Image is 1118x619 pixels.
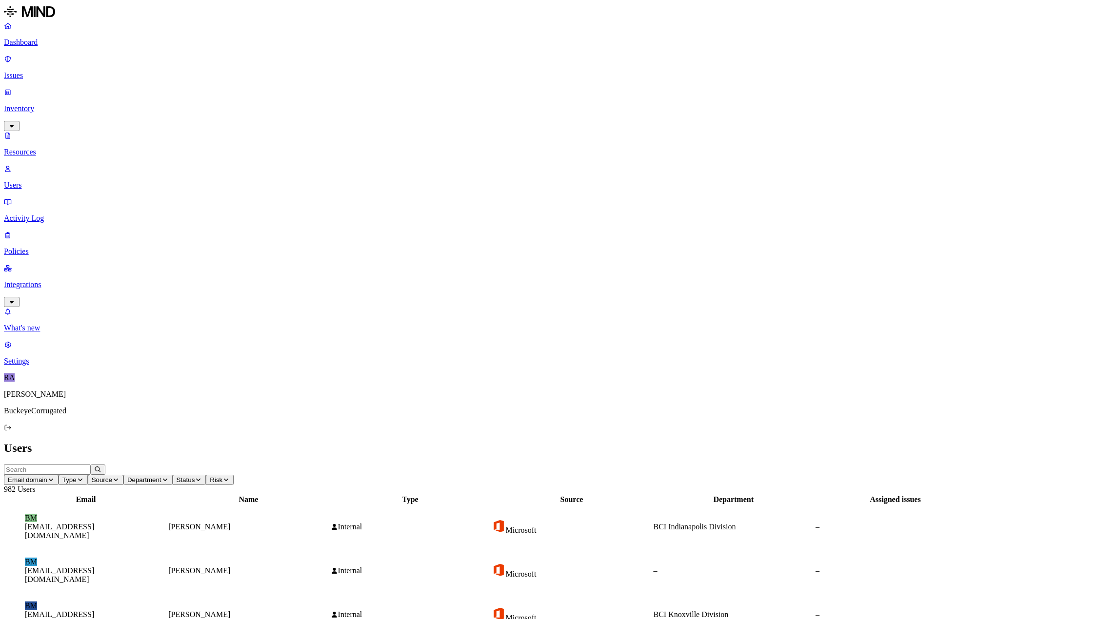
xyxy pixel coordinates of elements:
span: Internal [338,522,362,531]
div: Department [654,495,814,504]
img: office-365.svg [492,563,505,577]
span: Status [177,476,195,484]
div: BCI Knoxville Division [654,610,814,619]
span: Source [92,476,112,484]
span: Microsoft [505,570,536,578]
span: RA [4,373,15,382]
a: Settings [4,340,1114,366]
p: What's new [4,324,1114,332]
a: Integrations [4,264,1114,306]
p: Users [4,181,1114,190]
a: Dashboard [4,21,1114,47]
div: Assigned issues [816,495,975,504]
span: Risk [210,476,222,484]
p: Settings [4,357,1114,366]
div: Email [5,495,166,504]
span: – [816,610,819,619]
p: BuckeyeCorrugated [4,406,1114,415]
figcaption: [EMAIL_ADDRESS][DOMAIN_NAME] [25,522,147,540]
input: Search [4,464,90,475]
a: What's new [4,307,1114,332]
p: Policies [4,247,1114,256]
p: Issues [4,71,1114,80]
a: Activity Log [4,197,1114,223]
span: 982 Users [4,485,35,493]
img: MIND [4,4,55,19]
span: Email domain [8,476,47,484]
a: MIND [4,4,1114,21]
p: Activity Log [4,214,1114,223]
div: Source [492,495,651,504]
span: – [816,566,819,575]
span: Internal [338,610,362,619]
h2: Users [4,442,1114,455]
p: Inventory [4,104,1114,113]
span: – [654,566,658,575]
div: [PERSON_NAME] [168,610,328,619]
span: BM [25,558,37,566]
a: Inventory [4,88,1114,130]
p: Dashboard [4,38,1114,47]
span: – [816,522,819,531]
span: BM [25,601,37,610]
span: Internal [338,566,362,575]
p: Resources [4,148,1114,156]
div: Name [168,495,328,504]
div: [PERSON_NAME] [168,566,328,575]
div: BCI Indianapolis Division [654,522,814,531]
span: Department [127,476,161,484]
a: Issues [4,55,1114,80]
span: Type [62,476,77,484]
img: office-365.svg [492,519,505,533]
a: Resources [4,131,1114,156]
span: BM [25,514,37,522]
span: Microsoft [505,526,536,534]
div: Type [331,495,490,504]
div: [PERSON_NAME] [168,522,328,531]
figcaption: [EMAIL_ADDRESS][DOMAIN_NAME] [25,566,147,584]
a: Policies [4,231,1114,256]
a: Users [4,164,1114,190]
p: Integrations [4,280,1114,289]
